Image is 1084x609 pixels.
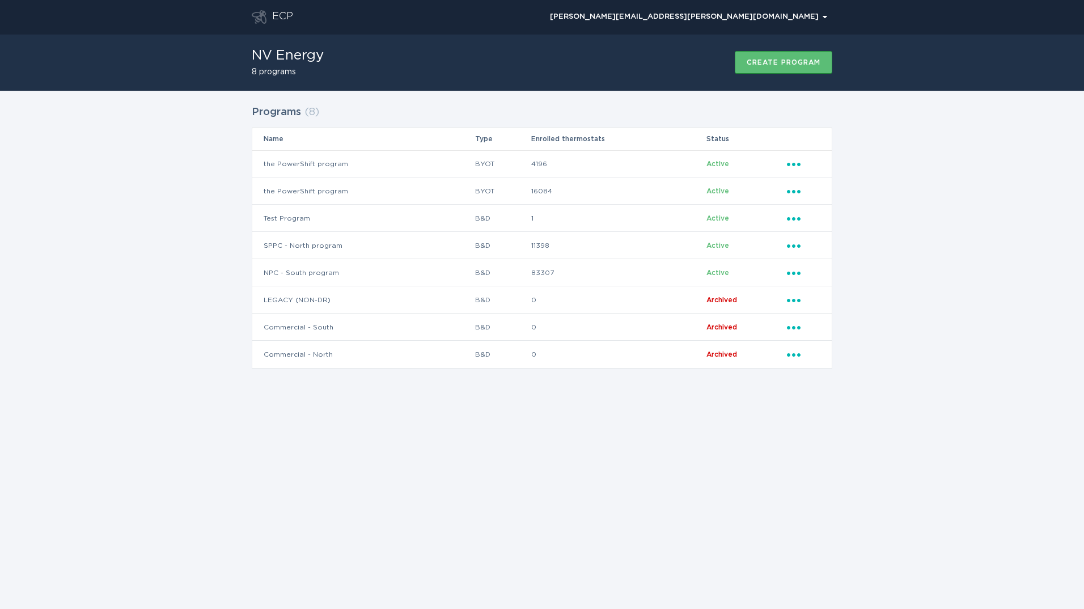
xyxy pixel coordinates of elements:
[531,177,706,205] td: 16084
[252,177,832,205] tr: 3428cbea457e408cb7b12efa83831df3
[252,128,475,150] th: Name
[787,294,820,306] div: Popover menu
[747,59,820,66] div: Create program
[706,188,729,194] span: Active
[787,321,820,333] div: Popover menu
[550,14,827,20] div: [PERSON_NAME][EMAIL_ADDRESS][PERSON_NAME][DOMAIN_NAME]
[252,177,475,205] td: the PowerShift program
[531,150,706,177] td: 4196
[787,158,820,170] div: Popover menu
[787,267,820,279] div: Popover menu
[475,232,531,259] td: B&D
[252,341,475,368] td: Commercial - North
[531,314,706,341] td: 0
[706,324,737,331] span: Archived
[252,10,266,24] button: Go to dashboard
[706,128,786,150] th: Status
[531,341,706,368] td: 0
[252,259,475,286] td: NPC - South program
[252,68,324,76] h2: 8 programs
[735,51,832,74] button: Create program
[787,185,820,197] div: Popover menu
[475,314,531,341] td: B&D
[252,150,832,177] tr: 1fc7cf08bae64b7da2f142a386c1aedb
[706,269,729,276] span: Active
[475,128,531,150] th: Type
[531,232,706,259] td: 11398
[475,259,531,286] td: B&D
[272,10,293,24] div: ECP
[252,314,475,341] td: Commercial - South
[252,341,832,368] tr: 5753eebfd0614e638d7531d13116ea0c
[252,232,475,259] td: SPPC - North program
[531,205,706,232] td: 1
[252,286,475,314] td: LEGACY (NON-DR)
[252,314,832,341] tr: d4842dc55873476caf04843bf39dc303
[706,160,729,167] span: Active
[252,205,475,232] td: Test Program
[706,242,729,249] span: Active
[475,205,531,232] td: B&D
[545,9,832,26] button: Open user account details
[787,239,820,252] div: Popover menu
[531,286,706,314] td: 0
[706,297,737,303] span: Archived
[252,259,832,286] tr: 3caaf8c9363d40c086ae71ab552dadaa
[252,286,832,314] tr: 6ad4089a9ee14ed3b18f57c3ec8b7a15
[545,9,832,26] div: Popover menu
[304,107,319,117] span: ( 8 )
[252,150,475,177] td: the PowerShift program
[252,102,301,122] h2: Programs
[706,215,729,222] span: Active
[787,348,820,361] div: Popover menu
[531,259,706,286] td: 83307
[252,49,324,62] h1: NV Energy
[787,212,820,225] div: Popover menu
[475,150,531,177] td: BYOT
[252,128,832,150] tr: Table Headers
[475,341,531,368] td: B&D
[531,128,706,150] th: Enrolled thermostats
[475,286,531,314] td: B&D
[706,351,737,358] span: Archived
[252,205,832,232] tr: 1d15b189bb4841f7a0043e8dad5f5fb7
[252,232,832,259] tr: a03e689f29a4448196f87c51a80861dc
[475,177,531,205] td: BYOT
